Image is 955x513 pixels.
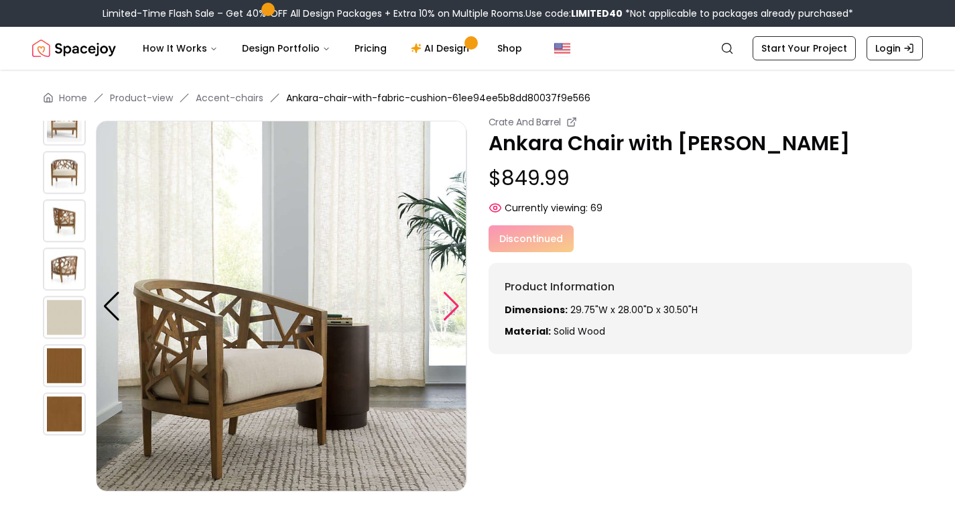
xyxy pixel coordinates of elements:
[32,35,116,62] a: Spacejoy
[196,91,263,105] a: Accent-chairs
[505,325,551,338] strong: Material:
[43,392,86,435] img: https://storage.googleapis.com/spacejoy-main/assets/61ee94ee5b8dd80037f9e566/product_9_0gpop3k3l3in
[344,35,397,62] a: Pricing
[103,7,853,20] div: Limited-Time Flash Sale – Get 40% OFF All Design Packages + Extra 10% on Multiple Rooms.
[43,344,86,387] img: https://storage.googleapis.com/spacejoy-main/assets/61ee94ee5b8dd80037f9e566/product_8_e32pb08428kj
[32,35,116,62] img: Spacejoy Logo
[43,247,86,290] img: https://storage.googleapis.com/spacejoy-main/assets/61ee94ee5b8dd80037f9e566/product_6_gnpl7kgemil6
[505,303,568,317] strong: Dimensions:
[505,201,588,215] span: Currently viewing:
[505,279,897,295] h6: Product Information
[286,91,590,105] span: Ankara-chair-with-fabric-cushion-61ee94ee5b8dd80037f9e566
[43,103,86,146] img: https://storage.googleapis.com/spacejoy-main/assets/61ee94ee5b8dd80037f9e566/product_3_p0c5pgepf33
[110,91,173,105] a: Product-view
[489,131,913,156] p: Ankara Chair with [PERSON_NAME]
[590,201,602,215] span: 69
[43,296,86,339] img: https://storage.googleapis.com/spacejoy-main/assets/61ee94ee5b8dd80037f9e566/product_7_6dp0b4ih25bg
[571,7,623,20] b: LIMITED40
[59,91,87,105] a: Home
[489,115,561,129] small: Crate And Barrel
[753,36,856,60] a: Start Your Project
[231,35,341,62] button: Design Portfolio
[43,151,86,194] img: https://storage.googleapis.com/spacejoy-main/assets/61ee94ee5b8dd80037f9e566/product_4_130nkcpg2mec
[554,325,605,338] span: Solid Wood
[400,35,484,62] a: AI Design
[132,35,229,62] button: How It Works
[525,7,623,20] span: Use code:
[32,27,923,70] nav: Global
[554,40,570,56] img: United States
[867,36,923,60] a: Login
[132,35,533,62] nav: Main
[505,303,897,317] p: 29.75"W x 28.00"D x 30.50"H
[489,166,913,190] p: $849.99
[623,7,853,20] span: *Not applicable to packages already purchased*
[487,35,533,62] a: Shop
[43,199,86,242] img: https://storage.googleapis.com/spacejoy-main/assets/61ee94ee5b8dd80037f9e566/product_5_d68inn8pjp8d
[96,121,466,492] img: https://storage.googleapis.com/spacejoy-main/assets/61ee94ee5b8dd80037f9e566/product_2_07o2e5a7folm7
[43,91,912,105] nav: breadcrumb
[466,121,837,492] img: https://storage.googleapis.com/spacejoy-main/assets/61ee94ee5b8dd80037f9e566/product_3_p0c5pgepf33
